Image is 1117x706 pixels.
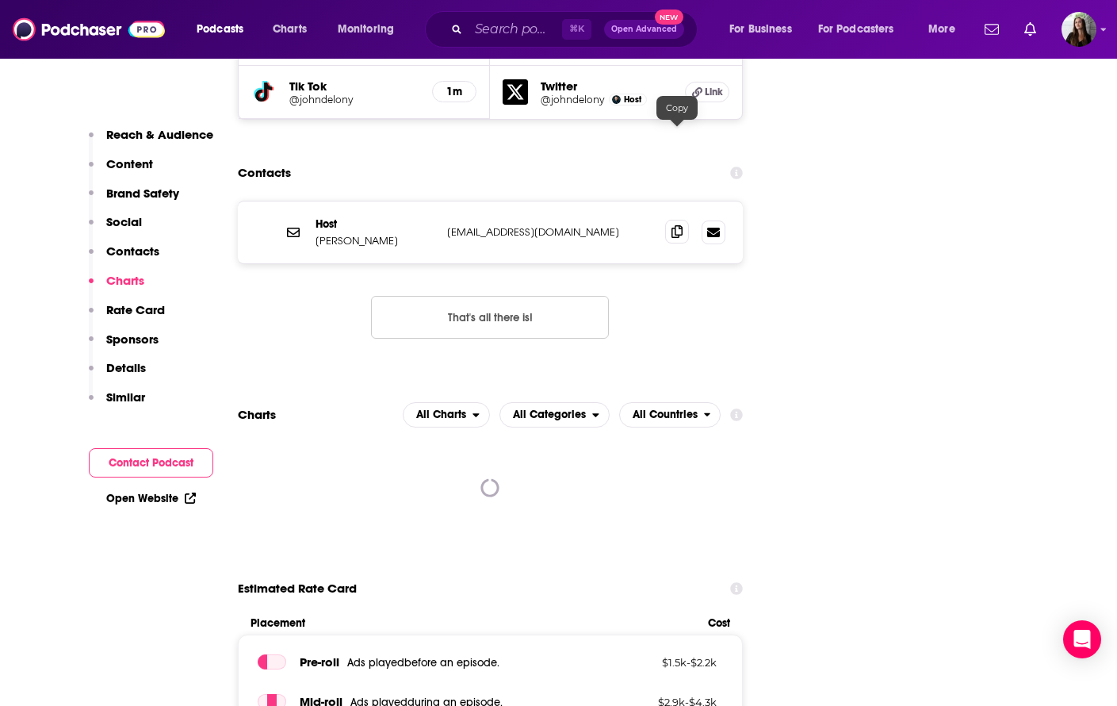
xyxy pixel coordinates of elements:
[89,332,159,361] button: Sponsors
[371,296,609,339] button: Nothing here.
[446,85,463,98] h5: 1m
[403,402,490,428] h2: Platforms
[106,244,159,259] p: Contacts
[89,156,153,186] button: Content
[300,654,339,670] span: Pre -roll
[262,17,316,42] a: Charts
[1062,12,1096,47] img: User Profile
[106,332,159,347] p: Sponsors
[708,616,730,630] span: Cost
[499,402,610,428] button: open menu
[13,14,165,44] img: Podchaser - Follow, Share and Rate Podcasts
[685,82,729,102] a: Link
[818,18,894,40] span: For Podcasters
[469,17,562,42] input: Search podcasts, credits, & more...
[499,402,610,428] h2: Categories
[327,17,415,42] button: open menu
[89,389,145,419] button: Similar
[729,18,792,40] span: For Business
[316,217,434,231] p: Host
[917,17,975,42] button: open menu
[808,17,917,42] button: open menu
[273,18,307,40] span: Charts
[624,94,641,105] span: Host
[447,225,653,239] p: [EMAIL_ADDRESS][DOMAIN_NAME]
[238,158,291,188] h2: Contacts
[106,360,146,375] p: Details
[338,18,394,40] span: Monitoring
[705,86,723,98] span: Link
[1062,12,1096,47] button: Show profile menu
[403,402,490,428] button: open menu
[89,273,144,302] button: Charts
[614,656,717,669] p: $ 1.5k - $ 2.2k
[106,302,165,317] p: Rate Card
[89,127,213,156] button: Reach & Audience
[416,409,466,420] span: All Charts
[513,409,586,420] span: All Categories
[619,402,721,428] button: open menu
[718,17,812,42] button: open menu
[89,214,142,244] button: Social
[106,389,145,405] p: Similar
[89,244,159,273] button: Contacts
[89,448,213,478] button: Contact Podcast
[106,156,153,171] p: Content
[619,402,721,428] h2: Countries
[347,656,499,670] span: Ads played before an episode .
[612,95,621,104] img: Dr. John Delony
[238,574,357,604] span: Estimated Rate Card
[186,17,264,42] button: open menu
[928,18,955,40] span: More
[611,25,677,33] span: Open Advanced
[106,186,179,201] p: Brand Safety
[106,214,142,229] p: Social
[562,19,591,40] span: ⌘ K
[89,360,146,389] button: Details
[106,127,213,142] p: Reach & Audience
[541,79,672,94] h5: Twitter
[1018,16,1042,43] a: Show notifications dropdown
[655,10,683,25] span: New
[541,94,605,106] a: @johndelony
[633,409,698,420] span: All Countries
[106,273,144,288] p: Charts
[238,407,276,422] h2: Charts
[197,18,243,40] span: Podcasts
[289,94,420,106] a: @johndelony
[251,616,695,630] span: Placement
[289,79,420,94] h5: Tik Tok
[656,96,698,120] div: Copy
[604,20,684,39] button: Open AdvancedNew
[1062,12,1096,47] span: Logged in as bnmartinn
[89,186,179,215] button: Brand Safety
[1063,620,1101,658] div: Open Intercom Messenger
[440,11,713,48] div: Search podcasts, credits, & more...
[106,492,196,505] a: Open Website
[978,16,1005,43] a: Show notifications dropdown
[89,302,165,332] button: Rate Card
[316,234,434,247] p: [PERSON_NAME]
